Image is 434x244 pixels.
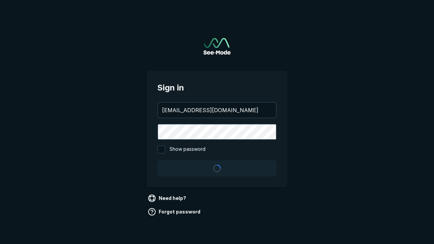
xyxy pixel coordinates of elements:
a: Go to sign in [203,38,231,55]
span: Show password [170,145,205,154]
a: Need help? [146,193,189,204]
a: Forgot password [146,206,203,217]
input: your@email.com [158,103,276,118]
span: Sign in [157,82,277,94]
img: See-Mode Logo [203,38,231,55]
